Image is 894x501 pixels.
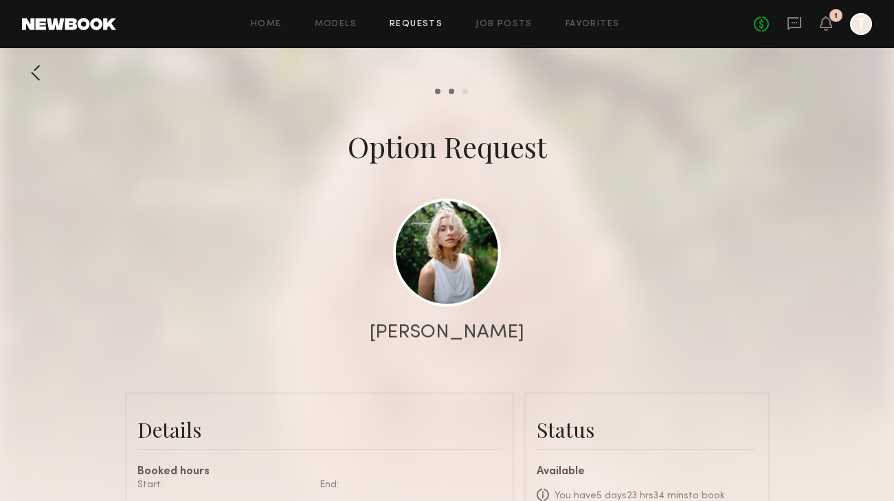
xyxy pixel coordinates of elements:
div: Booked hours [137,467,502,478]
a: T [850,13,872,35]
div: Available [537,467,757,478]
div: Details [137,416,502,443]
a: Favorites [566,20,620,29]
div: End: [320,478,491,492]
a: Models [315,20,357,29]
a: Home [251,20,282,29]
a: Job Posts [476,20,533,29]
div: Status [537,416,757,443]
div: [PERSON_NAME] [370,323,524,342]
a: Requests [390,20,443,29]
div: 1 [834,12,838,20]
div: Option Request [348,127,547,166]
div: Start: [137,478,309,492]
